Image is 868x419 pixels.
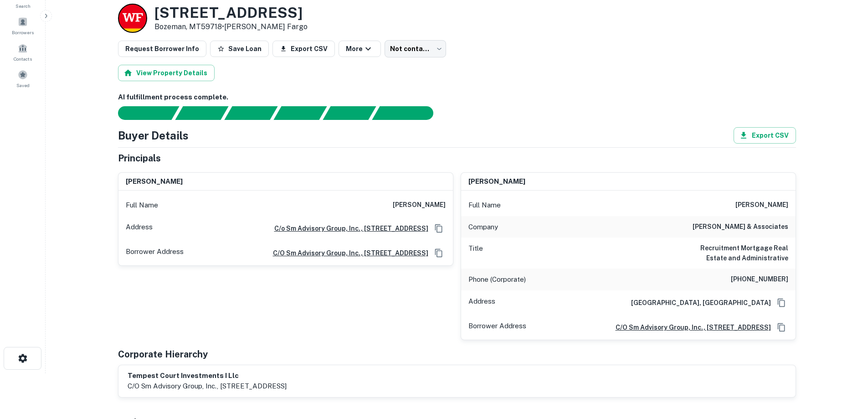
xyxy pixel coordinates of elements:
span: Search [15,2,31,10]
p: Bozeman, MT59718 • [154,21,308,32]
h6: AI fulfillment process complete. [118,92,796,103]
button: Copy Address [432,246,446,260]
button: Copy Address [432,222,446,235]
div: Your request is received and processing... [175,106,228,120]
p: Phone (Corporate) [468,274,526,285]
a: c/o sm advisory group, inc., [STREET_ADDRESS] [608,322,771,332]
h5: Corporate Hierarchy [118,347,208,361]
button: Save Loan [210,41,269,57]
button: View Property Details [118,65,215,81]
h6: Recruitment Mortgage Real Estate and Administrative [679,243,788,263]
p: Company [468,222,498,233]
a: C/o Sm Advisory Group, Inc., [STREET_ADDRESS] [267,223,428,233]
h6: [PERSON_NAME] & associates [693,222,788,233]
button: Export CSV [734,127,796,144]
div: Principals found, still searching for contact information. This may take time... [323,106,376,120]
a: Contacts [3,40,43,64]
a: c/o sm advisory group, inc., [STREET_ADDRESS] [266,248,428,258]
h6: [PERSON_NAME] [735,200,788,211]
span: Contacts [14,55,32,62]
span: Saved [16,82,30,89]
a: [PERSON_NAME] Fargo [224,22,308,31]
h6: [PERSON_NAME] [393,200,446,211]
span: Borrowers [12,29,34,36]
p: Address [126,222,153,235]
button: Request Borrower Info [118,41,206,57]
div: Principals found, AI now looking for contact information... [273,106,327,120]
h6: [PERSON_NAME] [126,176,183,187]
h6: [PHONE_NUMBER] [731,274,788,285]
h6: [GEOGRAPHIC_DATA], [GEOGRAPHIC_DATA] [624,298,771,308]
h6: tempest court investments i llc [128,371,287,381]
p: Borrower Address [126,246,184,260]
p: c/o sm advisory group, inc., [STREET_ADDRESS] [128,381,287,392]
p: Borrower Address [468,321,526,334]
iframe: Chat Widget [822,346,868,390]
p: Full Name [468,200,501,211]
div: Not contacted [385,40,446,57]
h5: Principals [118,151,161,165]
div: AI fulfillment process complete. [372,106,444,120]
button: Copy Address [775,321,788,334]
button: Export CSV [272,41,335,57]
a: Borrowers [3,13,43,38]
button: More [339,41,381,57]
button: Copy Address [775,296,788,310]
p: Full Name [126,200,158,211]
div: Documents found, AI parsing details... [224,106,277,120]
p: Title [468,243,483,263]
h3: [STREET_ADDRESS] [154,4,308,21]
a: Saved [3,66,43,91]
h6: [PERSON_NAME] [468,176,525,187]
p: Address [468,296,495,310]
h4: Buyer Details [118,127,189,144]
div: Sending borrower request to AI... [107,106,175,120]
